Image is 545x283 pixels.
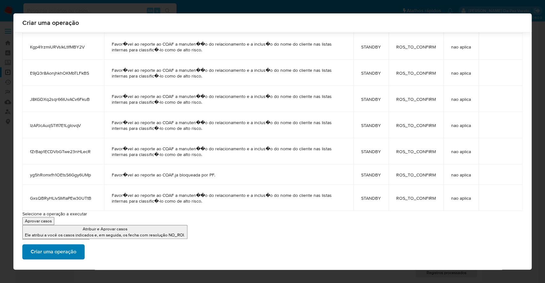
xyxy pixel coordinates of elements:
span: ROS_TO_CONFIRM [396,195,436,201]
span: ROS_TO_CONFIRM [396,123,436,128]
span: lzAPJcAuqSTlfI7E1LgIovqV [30,123,96,128]
span: GxsQBRyHLlvSM1aPEw30UTtB [30,195,96,201]
span: STANDBY [361,123,381,128]
span: Favor�vel ao reporte ao COAF a manuten��o do relacionamento e a inclus�o do nome do cliente nas l... [112,67,346,79]
span: nao aplica [451,149,471,154]
span: yg5hRomxfh1OEtsS6Ggy6UMp [30,172,96,178]
span: nao aplica [451,195,471,201]
span: nao aplica [451,172,471,178]
span: nao aplica [451,44,471,50]
p: Atribuir e Aprovar casos [25,226,185,232]
span: Favor�vel ao reporte ao COAF a manuten��o do relacionamento e a inclus�o do nome do cliente nas l... [112,192,346,204]
p: Ele atribui a você os casos indicados e, em seguida, os fecha com resolução NO_ROI. [25,232,185,238]
span: Favor�vel ao reporte ao COAF.ja bloqueada por PF. [112,172,346,178]
span: STANDBY [361,149,381,154]
button: Atribuir e Aprovar casosEle atribui a você os casos indicados e, em seguida, os fecha com resoluç... [22,225,187,239]
span: STANDBY [361,96,381,102]
span: Favor�vel ao reporte ao COAF a manuten��o do relacionamento e a inclus�o do nome do cliente nas l... [112,120,346,131]
span: nao aplica [451,123,471,128]
span: E9jQ3r8AonjhkhOKMbTLFkBS [30,70,96,76]
span: STANDBY [361,70,381,76]
span: J8KGDXq2sqr66IUvACv6FkuB [30,96,96,102]
button: 28 operações não disponíveis [22,239,89,248]
button: Aprovar casos [22,217,54,225]
span: ROS_TO_CONFIRM [396,149,436,154]
span: STANDBY [361,172,381,178]
span: ROS_TO_CONFIRM [396,44,436,50]
span: Favor�vel ao reporte ao COAF a manuten��o do relacionamento e a inclus�o do nome do cliente nas l... [112,41,346,53]
span: Favor�vel ao reporte ao COAF a manuten��o do relacionamento e a inclus�o do nome do cliente nas l... [112,93,346,105]
span: ROS_TO_CONFIRM [396,70,436,76]
span: ROS_TO_CONFIRM [396,172,436,178]
p: Aprovar casos [25,218,52,224]
span: Criar uma operação [31,245,76,259]
span: fZrBap1ECDVbGTwe23nHLecR [30,149,96,154]
span: Favor�vel ao reporte ao COAF a manuten��o do relacionamento e a inclus�o do nome do cliente nas l... [112,146,346,157]
button: Criar uma operação [22,244,85,259]
span: STANDBY [361,195,381,201]
p: Selecione a operação a executar [22,211,523,217]
span: STANDBY [361,44,381,50]
span: nao aplica [451,96,471,102]
span: Kgp41rzmiURVslkLtlfMBY2V [30,44,96,50]
span: nao aplica [451,70,471,76]
span: Criar uma operação [22,19,523,26]
span: ROS_TO_CONFIRM [396,96,436,102]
